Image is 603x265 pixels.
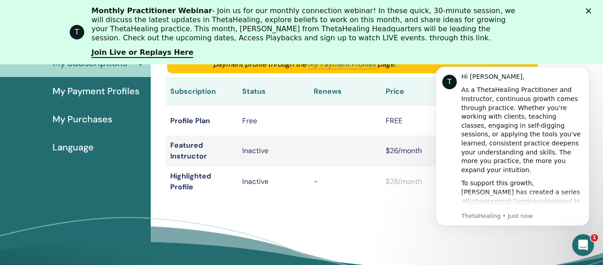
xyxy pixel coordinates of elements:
iframe: Intercom notifications message [422,53,603,241]
th: Status [238,77,310,106]
span: $26/month [386,146,422,155]
td: Profile Plan [166,106,238,135]
b: Monthly Practitioner Webinar [91,6,212,15]
span: - [314,177,318,186]
div: Free [242,116,305,126]
div: - Join us for our monthly connection webinar! In these quick, 30-minute session, we will discuss ... [91,6,519,43]
span: My Purchases [53,112,112,126]
p: Message from ThetaHealing, sent Just now [39,159,161,167]
div: To support this growth, [PERSON_NAME] has created a series of designed to help you refine your kn... [39,126,161,224]
span: My Payment Profiles [53,84,139,98]
span: FREE [386,116,402,125]
span: 1 [591,234,598,241]
span: $28/month [386,177,422,186]
a: Enhancement Seminars [46,145,121,152]
div: Profile image for ThetaHealing [70,25,84,39]
iframe: Intercom live chat [572,234,594,256]
td: Featured Instructor [166,135,238,166]
th: Price [381,77,453,106]
div: Inactive [242,145,305,156]
p: Inactive [242,176,305,187]
th: Renews [309,77,381,106]
a: My Payment Profiles [308,59,376,69]
div: Close [586,8,595,14]
a: Join Live or Replays Here [91,48,193,58]
td: Highlighted Profile [166,166,238,197]
th: Subscription [166,77,238,106]
span: Language [53,140,94,154]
